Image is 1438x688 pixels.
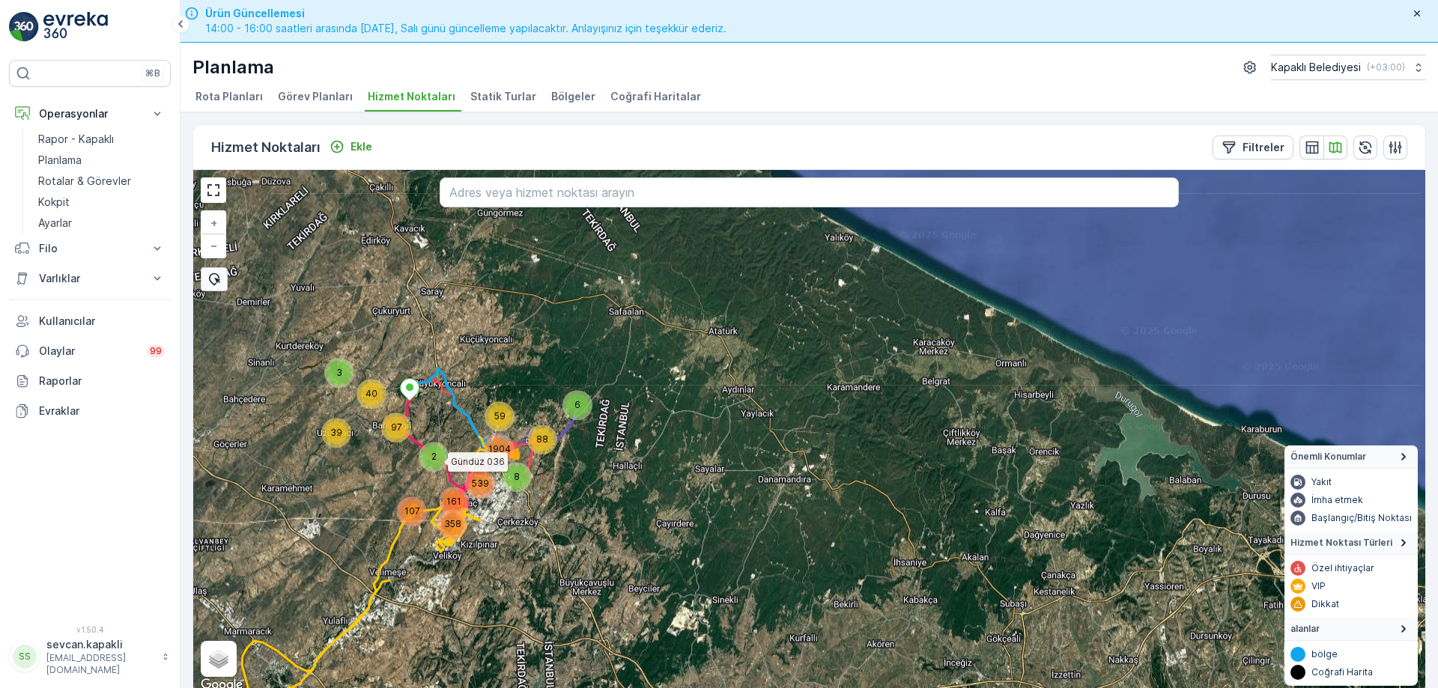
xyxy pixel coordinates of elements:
[440,177,1179,207] input: Adres veya hizmet noktası arayın
[1311,494,1363,506] p: İmha etmek
[9,637,171,676] button: SSsevcan.kapakli[EMAIL_ADDRESS][DOMAIN_NAME]
[1311,562,1374,574] p: Özel ihtiyaçlar
[9,306,171,336] a: Kullanıcılar
[9,12,39,42] img: logo
[205,21,726,36] span: 14:00 - 16:00 saatleri arasında [DATE], Salı günü güncelleme yapılacaktır. Anlayışınız için teşek...
[351,139,372,154] p: Ekle
[1290,451,1366,463] span: Önemli Konumlar
[1367,61,1405,73] p: ( +03:00 )
[357,379,386,409] div: 40
[446,496,461,507] span: 161
[9,625,171,634] span: v 1.50.4
[444,518,461,529] span: 358
[1243,140,1284,155] p: Filtreler
[46,637,154,652] p: sevcan.kapakli
[419,442,449,472] div: 2
[391,421,402,433] span: 97
[404,505,420,517] span: 107
[32,171,171,192] a: Rotalar & Görevler
[145,67,160,79] p: ⌘B
[381,413,411,442] div: 97
[397,496,427,526] div: 107
[514,471,520,482] span: 8
[610,89,701,104] span: Coğrafi Haritalar
[336,367,342,378] span: 3
[324,358,354,388] div: 3
[324,138,378,156] button: Ekle
[551,89,595,104] span: Bölgeler
[1213,136,1293,159] button: Filtreler
[1311,476,1332,488] p: Yakıt
[38,216,72,231] p: Ayarlar
[39,106,141,121] p: Operasyonlar
[32,192,171,213] a: Kokpit
[43,12,108,42] img: logo_light-DOdMpM7g.png
[1311,666,1373,678] p: Coğrafi Harita
[205,6,726,21] span: Ürün Güncellemesi
[488,443,511,454] span: 1904
[46,652,154,676] p: [EMAIL_ADDRESS][DOMAIN_NAME]
[1284,532,1418,555] summary: Hizmet Noktası Türleri
[32,213,171,234] a: Ayarlar
[150,345,162,357] p: 99
[9,396,171,426] a: Evraklar
[210,239,218,252] span: −
[9,234,171,264] button: Filo
[472,478,489,489] span: 539
[9,366,171,396] a: Raporlar
[485,434,515,464] div: 1904
[201,267,228,291] div: Toplu Seçim
[210,216,217,229] span: +
[1284,618,1418,641] summary: alanlar
[368,89,455,104] span: Hizmet Noktaları
[39,404,165,418] p: Evraklar
[195,89,263,104] span: Rota Planları
[1311,512,1412,524] p: Başlangıç/Bitiş Noktası
[39,241,141,256] p: Filo
[1271,60,1361,75] p: Kapaklı Belediyesi
[527,424,557,454] div: 88
[32,129,171,150] a: Rapor - Kapaklı
[1311,598,1339,610] p: Dikkat
[39,344,138,359] p: Olaylar
[1271,55,1426,80] button: Kapaklı Belediyesi(+03:00)
[202,642,235,675] a: Layers
[38,132,114,147] p: Rapor - Kapaklı
[202,179,225,201] a: View Fullscreen
[38,195,70,210] p: Kokpit
[38,153,82,168] p: Planlama
[202,234,225,257] a: Uzaklaştır
[439,487,469,517] div: 161
[1284,445,1418,469] summary: Önemli Konumlar
[9,264,171,293] button: Varlıklar
[470,89,536,104] span: Statik Turlar
[32,150,171,171] a: Planlama
[536,433,548,445] span: 88
[39,314,165,329] p: Kullanıcılar
[562,390,592,420] div: 6
[321,418,351,448] div: 39
[9,336,171,366] a: Olaylar99
[365,388,377,399] span: 40
[494,410,506,421] span: 59
[437,509,467,539] div: 358
[202,212,225,234] a: Yakınlaştır
[431,451,437,462] span: 2
[192,55,274,79] p: Planlama
[1290,537,1392,549] span: Hizmet Noktası Türleri
[278,89,353,104] span: Görev Planları
[330,427,342,438] span: 39
[39,374,165,389] p: Raporlar
[485,401,515,431] div: 59
[502,462,532,492] div: 8
[574,399,580,410] span: 6
[1311,648,1338,660] p: bölge
[13,645,37,669] div: SS
[465,469,495,499] div: 539
[211,137,321,158] p: Hizmet Noktaları
[1311,580,1326,592] p: VIP
[39,271,141,286] p: Varlıklar
[38,174,131,189] p: Rotalar & Görevler
[9,99,171,129] button: Operasyonlar
[1290,623,1320,635] span: alanlar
